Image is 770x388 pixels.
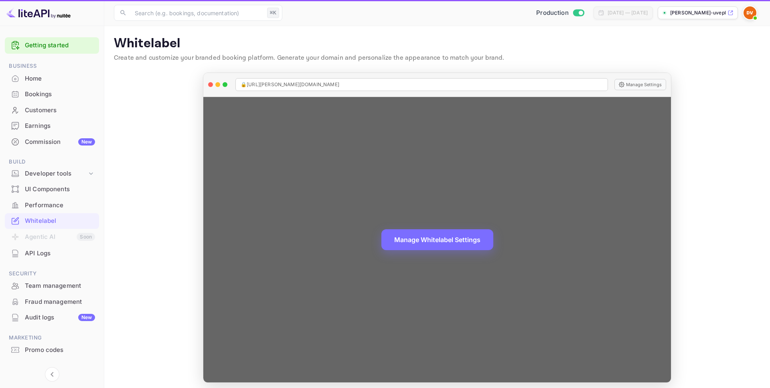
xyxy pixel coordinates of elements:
[25,201,95,210] div: Performance
[5,269,99,278] span: Security
[25,185,95,194] div: UI Components
[5,342,99,358] div: Promo codes
[25,106,95,115] div: Customers
[5,62,99,71] span: Business
[45,367,59,382] button: Collapse navigation
[5,246,99,261] a: API Logs
[5,342,99,357] a: Promo codes
[114,36,760,52] p: Whitelabel
[5,294,99,310] div: Fraud management
[5,278,99,293] a: Team management
[6,6,71,19] img: LiteAPI logo
[608,9,648,16] div: [DATE] — [DATE]
[25,216,95,226] div: Whitelabel
[130,5,264,21] input: Search (e.g. bookings, documentation)
[5,182,99,196] a: UI Components
[78,314,95,321] div: New
[5,134,99,149] a: CommissionNew
[5,118,99,134] div: Earnings
[5,37,99,54] div: Getting started
[381,229,493,250] button: Manage Whitelabel Settings
[5,310,99,325] a: Audit logsNew
[5,103,99,118] div: Customers
[78,138,95,145] div: New
[25,346,95,355] div: Promo codes
[25,281,95,291] div: Team management
[5,158,99,166] span: Build
[5,198,99,212] a: Performance
[241,81,339,88] span: 🔒 [URL][PERSON_NAME][DOMAIN_NAME]
[25,41,95,50] a: Getting started
[670,9,726,16] p: [PERSON_NAME]-uvepl....
[25,313,95,322] div: Audit logs
[5,87,99,101] a: Bookings
[744,6,756,19] img: Dennis Vichikov
[5,294,99,309] a: Fraud management
[533,8,587,18] div: Switch to Sandbox mode
[25,169,87,178] div: Developer tools
[5,278,99,294] div: Team management
[5,213,99,229] div: Whitelabel
[114,53,760,63] p: Create and customize your branded booking platform. Generate your domain and personalize the appe...
[5,87,99,102] div: Bookings
[5,118,99,133] a: Earnings
[5,134,99,150] div: CommissionNew
[25,249,95,258] div: API Logs
[5,333,99,342] span: Marketing
[5,310,99,325] div: Audit logsNew
[25,74,95,83] div: Home
[536,8,569,18] span: Production
[5,71,99,86] a: Home
[25,90,95,99] div: Bookings
[5,182,99,197] div: UI Components
[5,213,99,228] a: Whitelabel
[5,167,99,181] div: Developer tools
[25,297,95,307] div: Fraud management
[614,79,666,90] button: Manage Settings
[25,121,95,131] div: Earnings
[267,8,279,18] div: ⌘K
[5,103,99,117] a: Customers
[25,137,95,147] div: Commission
[5,71,99,87] div: Home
